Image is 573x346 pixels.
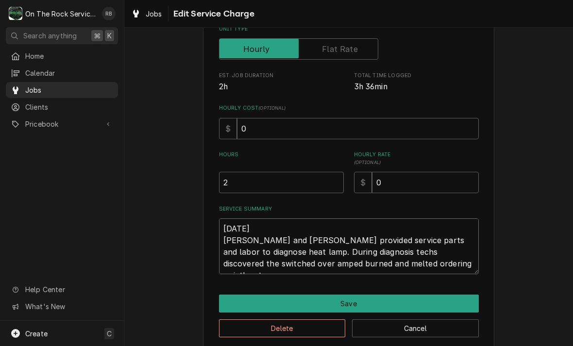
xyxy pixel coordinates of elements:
[25,51,113,61] span: Home
[354,72,479,80] span: Total Time Logged
[219,205,479,213] label: Service Summary
[354,72,479,93] div: Total Time Logged
[6,65,118,81] a: Calendar
[354,151,479,193] div: [object Object]
[102,7,116,20] div: RB
[219,82,228,91] span: 2h
[219,25,479,60] div: Unit Type
[219,295,479,313] div: Button Group Row
[354,151,479,166] label: Hourly Rate
[354,82,388,91] span: 3h 36min
[25,102,113,112] span: Clients
[219,319,346,337] button: Delete
[6,82,118,98] a: Jobs
[9,7,22,20] div: O
[107,31,112,41] span: K
[25,330,48,338] span: Create
[146,9,162,19] span: Jobs
[25,9,97,19] div: On The Rock Services
[170,7,254,20] span: Edit Service Charge
[219,218,479,274] textarea: [DATE] [PERSON_NAME] and [PERSON_NAME] provided service parts and labor to diagnose heat lamp. Du...
[219,205,479,274] div: Service Summary
[219,104,479,139] div: Hourly Cost
[25,284,112,295] span: Help Center
[219,313,479,337] div: Button Group Row
[219,72,344,80] span: Est. Job Duration
[6,116,118,132] a: Go to Pricebook
[102,7,116,20] div: Ray Beals's Avatar
[219,295,479,337] div: Button Group
[25,119,99,129] span: Pricebook
[219,104,479,112] label: Hourly Cost
[354,160,381,165] span: ( optional )
[25,301,112,312] span: What's New
[219,295,479,313] button: Save
[258,105,286,111] span: ( optional )
[352,319,479,337] button: Cancel
[6,298,118,314] a: Go to What's New
[219,25,479,33] label: Unit Type
[6,48,118,64] a: Home
[6,99,118,115] a: Clients
[94,31,101,41] span: ⌘
[219,81,344,93] span: Est. Job Duration
[219,151,344,193] div: [object Object]
[25,85,113,95] span: Jobs
[354,172,372,193] div: $
[219,118,237,139] div: $
[354,81,479,93] span: Total Time Logged
[127,6,166,22] a: Jobs
[6,27,118,44] button: Search anything⌘K
[107,329,112,339] span: C
[219,151,344,166] label: Hours
[6,281,118,297] a: Go to Help Center
[23,31,77,41] span: Search anything
[9,7,22,20] div: On The Rock Services's Avatar
[219,72,344,93] div: Est. Job Duration
[25,68,113,78] span: Calendar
